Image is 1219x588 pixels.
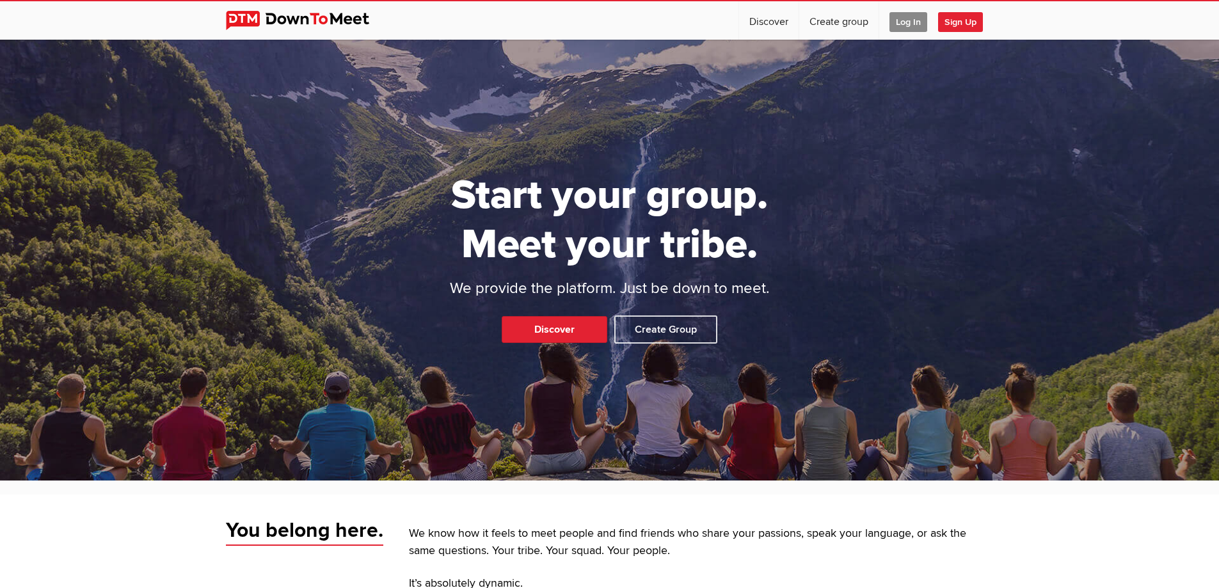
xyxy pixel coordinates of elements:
[889,12,927,32] span: Log In
[614,315,717,344] a: Create Group
[799,1,879,40] a: Create group
[502,316,607,343] a: Discover
[402,171,818,269] h1: Start your group. Meet your tribe.
[879,1,937,40] a: Log In
[226,11,389,30] img: DownToMeet
[409,525,994,560] p: We know how it feels to meet people and find friends who share your passions, speak your language...
[938,1,993,40] a: Sign Up
[938,12,983,32] span: Sign Up
[739,1,799,40] a: Discover
[226,518,383,546] span: You belong here.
